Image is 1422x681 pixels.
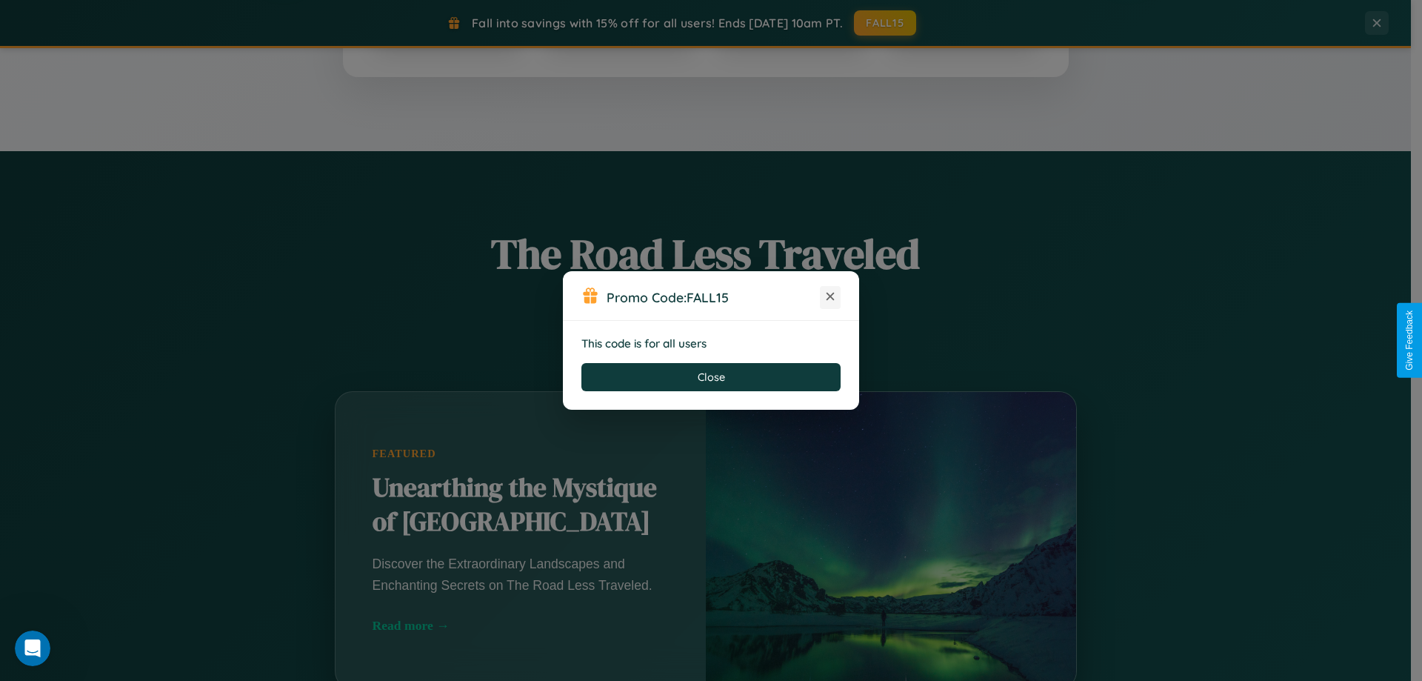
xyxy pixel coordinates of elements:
h3: Promo Code: [607,289,820,305]
div: Give Feedback [1404,310,1415,371]
button: Close [581,363,841,391]
iframe: Intercom live chat [15,631,50,666]
strong: This code is for all users [581,336,707,351]
b: FALL15 [687,289,729,305]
